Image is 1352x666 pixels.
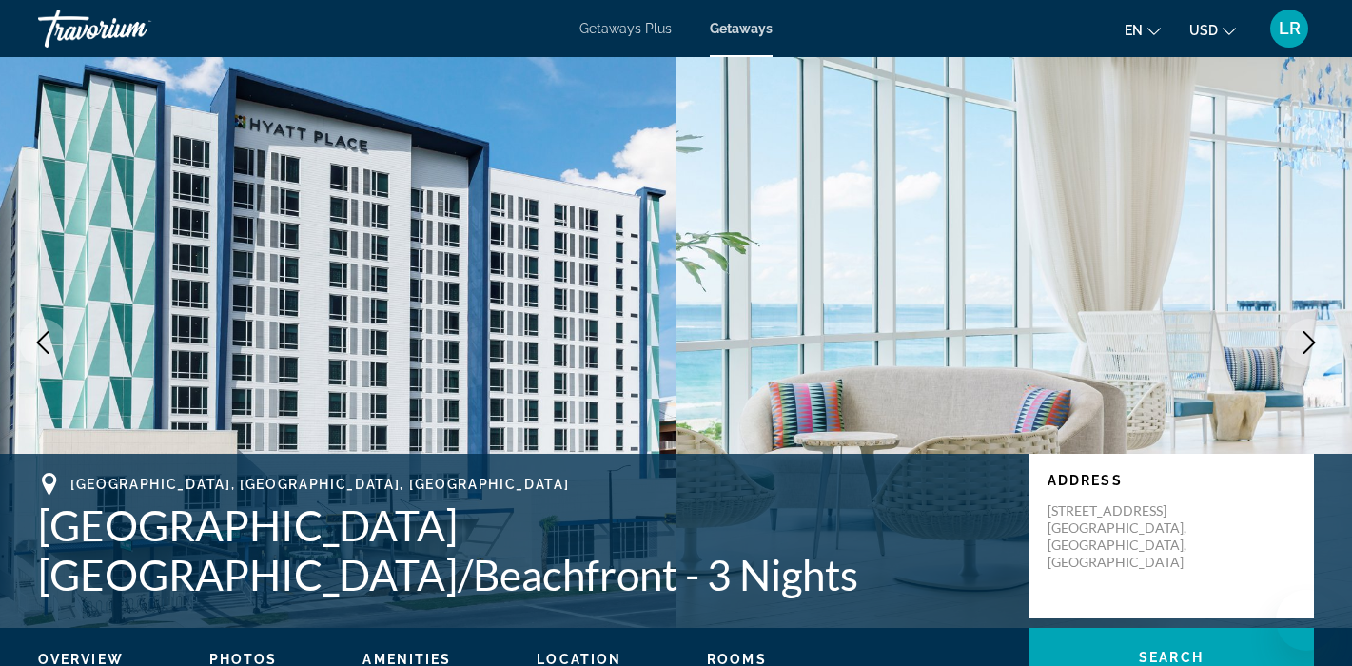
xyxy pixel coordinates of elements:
[38,4,228,53] a: Travorium
[1048,473,1295,488] p: Address
[579,21,672,36] a: Getaways Plus
[1189,23,1218,38] span: USD
[710,21,773,36] a: Getaways
[1189,16,1236,44] button: Change currency
[1125,23,1143,38] span: en
[38,500,1009,599] h1: [GEOGRAPHIC_DATA] [GEOGRAPHIC_DATA]/Beachfront - 3 Nights
[1285,319,1333,366] button: Next image
[1276,590,1337,651] iframe: Button to launch messaging window
[1139,650,1204,665] span: Search
[1264,9,1314,49] button: User Menu
[1048,502,1200,571] p: [STREET_ADDRESS] [GEOGRAPHIC_DATA], [GEOGRAPHIC_DATA], [GEOGRAPHIC_DATA]
[1125,16,1161,44] button: Change language
[19,319,67,366] button: Previous image
[70,477,569,492] span: [GEOGRAPHIC_DATA], [GEOGRAPHIC_DATA], [GEOGRAPHIC_DATA]
[1279,19,1301,38] span: LR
